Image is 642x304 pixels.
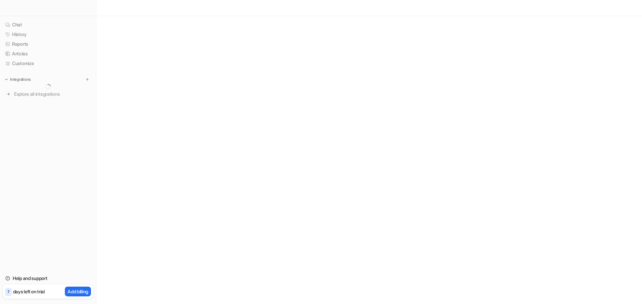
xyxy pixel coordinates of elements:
[5,91,12,97] img: explore all integrations
[3,89,93,99] a: Explore all integrations
[3,39,93,49] a: Reports
[3,59,93,68] a: Customize
[3,20,93,29] a: Chat
[3,30,93,39] a: History
[3,274,93,283] a: Help and support
[10,77,31,82] p: Integrations
[3,76,33,83] button: Integrations
[65,287,91,296] button: Add billing
[7,289,9,295] p: 7
[14,89,91,99] span: Explore all integrations
[85,77,90,82] img: menu_add.svg
[68,288,88,295] p: Add billing
[4,77,9,82] img: expand menu
[3,49,93,58] a: Articles
[13,288,45,295] p: days left on trial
